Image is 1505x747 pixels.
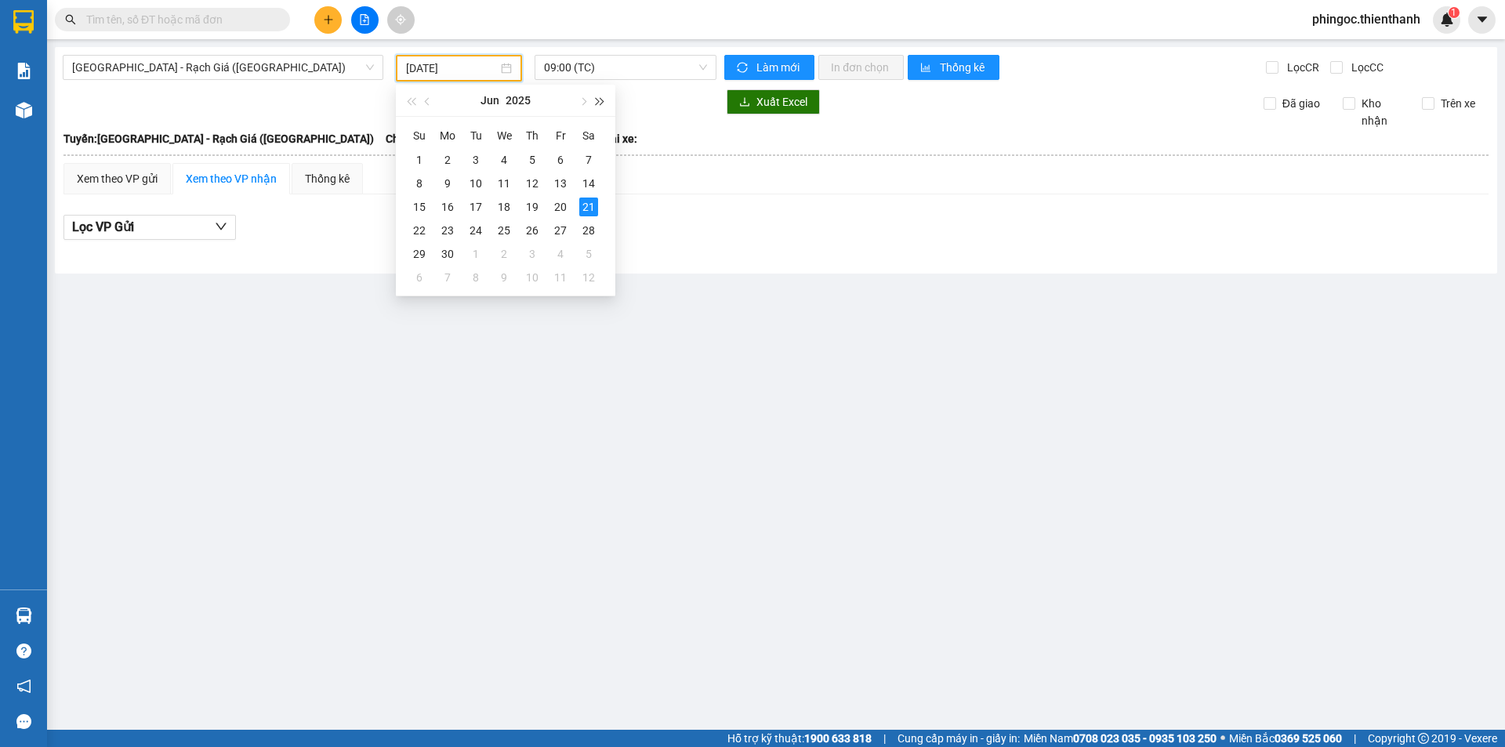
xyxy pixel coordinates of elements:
[579,150,598,169] div: 7
[1229,730,1342,747] span: Miền Bắc
[1024,730,1217,747] span: Miền Nam
[410,150,429,169] div: 1
[546,266,575,289] td: 2025-07-11
[405,148,433,172] td: 2025-06-01
[63,215,236,240] button: Lọc VP Gửi
[1449,7,1460,18] sup: 1
[16,714,31,729] span: message
[1275,732,1342,745] strong: 0369 525 060
[1300,9,1433,29] span: phingoc.thienthanh
[518,242,546,266] td: 2025-07-03
[546,219,575,242] td: 2025-06-27
[215,220,227,233] span: down
[1451,7,1456,18] span: 1
[16,644,31,658] span: question-circle
[579,268,598,287] div: 12
[410,221,429,240] div: 22
[804,732,872,745] strong: 1900 633 818
[438,150,457,169] div: 2
[579,198,598,216] div: 21
[359,14,370,25] span: file-add
[575,242,603,266] td: 2025-07-05
[466,198,485,216] div: 17
[481,85,499,116] button: Jun
[523,221,542,240] div: 26
[351,6,379,34] button: file-add
[16,102,32,118] img: warehouse-icon
[462,195,490,219] td: 2025-06-17
[490,242,518,266] td: 2025-07-02
[490,148,518,172] td: 2025-06-04
[579,245,598,263] div: 5
[727,730,872,747] span: Hỗ trợ kỹ thuật:
[546,242,575,266] td: 2025-07-04
[405,242,433,266] td: 2025-06-29
[433,219,462,242] td: 2025-06-23
[63,132,374,145] b: Tuyến: [GEOGRAPHIC_DATA] - Rạch Giá ([GEOGRAPHIC_DATA])
[1440,13,1454,27] img: icon-new-feature
[490,266,518,289] td: 2025-07-09
[551,150,570,169] div: 6
[323,14,334,25] span: plus
[438,221,457,240] div: 23
[386,130,500,147] span: Chuyến: (09:00 [DATE])
[544,56,707,79] span: 09:00 (TC)
[86,11,271,28] input: Tìm tên, số ĐT hoặc mã đơn
[466,150,485,169] div: 3
[1434,95,1481,112] span: Trên xe
[1418,733,1429,744] span: copyright
[72,217,134,237] span: Lọc VP Gửi
[16,63,32,79] img: solution-icon
[523,150,542,169] div: 5
[410,198,429,216] div: 15
[314,6,342,34] button: plus
[724,55,814,80] button: syncLàm mới
[405,172,433,195] td: 2025-06-08
[518,195,546,219] td: 2025-06-19
[433,172,462,195] td: 2025-06-09
[523,268,542,287] div: 10
[1468,6,1496,34] button: caret-down
[908,55,999,80] button: bar-chartThống kê
[575,148,603,172] td: 2025-06-07
[462,172,490,195] td: 2025-06-10
[756,93,807,111] span: Xuất Excel
[579,174,598,193] div: 14
[495,198,513,216] div: 18
[433,148,462,172] td: 2025-06-02
[490,123,518,148] th: We
[16,679,31,694] span: notification
[523,174,542,193] div: 12
[546,148,575,172] td: 2025-06-06
[406,60,498,77] input: 21/06/2025
[462,123,490,148] th: Tu
[16,607,32,624] img: warehouse-icon
[523,245,542,263] div: 3
[395,14,406,25] span: aim
[405,266,433,289] td: 2025-07-06
[1355,95,1410,129] span: Kho nhận
[433,242,462,266] td: 2025-06-30
[438,245,457,263] div: 30
[546,123,575,148] th: Fr
[506,85,531,116] button: 2025
[518,148,546,172] td: 2025-06-05
[433,123,462,148] th: Mo
[1475,13,1489,27] span: caret-down
[1073,732,1217,745] strong: 0708 023 035 - 0935 103 250
[466,221,485,240] div: 24
[575,219,603,242] td: 2025-06-28
[410,245,429,263] div: 29
[523,198,542,216] div: 19
[1276,95,1326,112] span: Đã giao
[495,221,513,240] div: 25
[920,62,934,74] span: bar-chart
[579,221,598,240] div: 28
[387,6,415,34] button: aim
[495,268,513,287] div: 9
[305,170,350,187] div: Thống kê
[756,59,802,76] span: Làm mới
[13,10,34,34] img: logo-vxr
[883,730,886,747] span: |
[518,266,546,289] td: 2025-07-10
